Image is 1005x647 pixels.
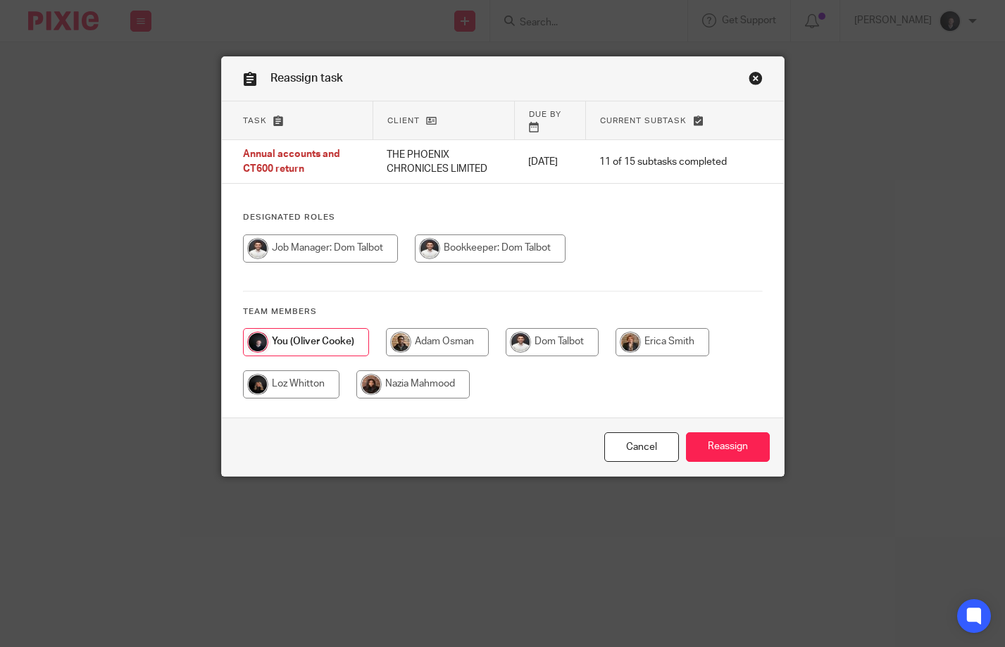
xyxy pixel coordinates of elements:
input: Reassign [686,432,770,463]
span: Task [243,117,267,125]
a: Close this dialog window [749,71,763,90]
p: [DATE] [528,155,571,169]
h4: Team members [243,306,763,318]
span: Reassign task [270,73,343,84]
span: Annual accounts and CT600 return [243,150,340,175]
td: 11 of 15 subtasks completed [585,140,741,184]
a: Close this dialog window [604,432,679,463]
span: Due by [529,111,561,118]
h4: Designated Roles [243,212,763,223]
span: Current subtask [600,117,687,125]
p: THE PHOENIX CHRONICLES LIMITED [387,148,500,177]
span: Client [387,117,420,125]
